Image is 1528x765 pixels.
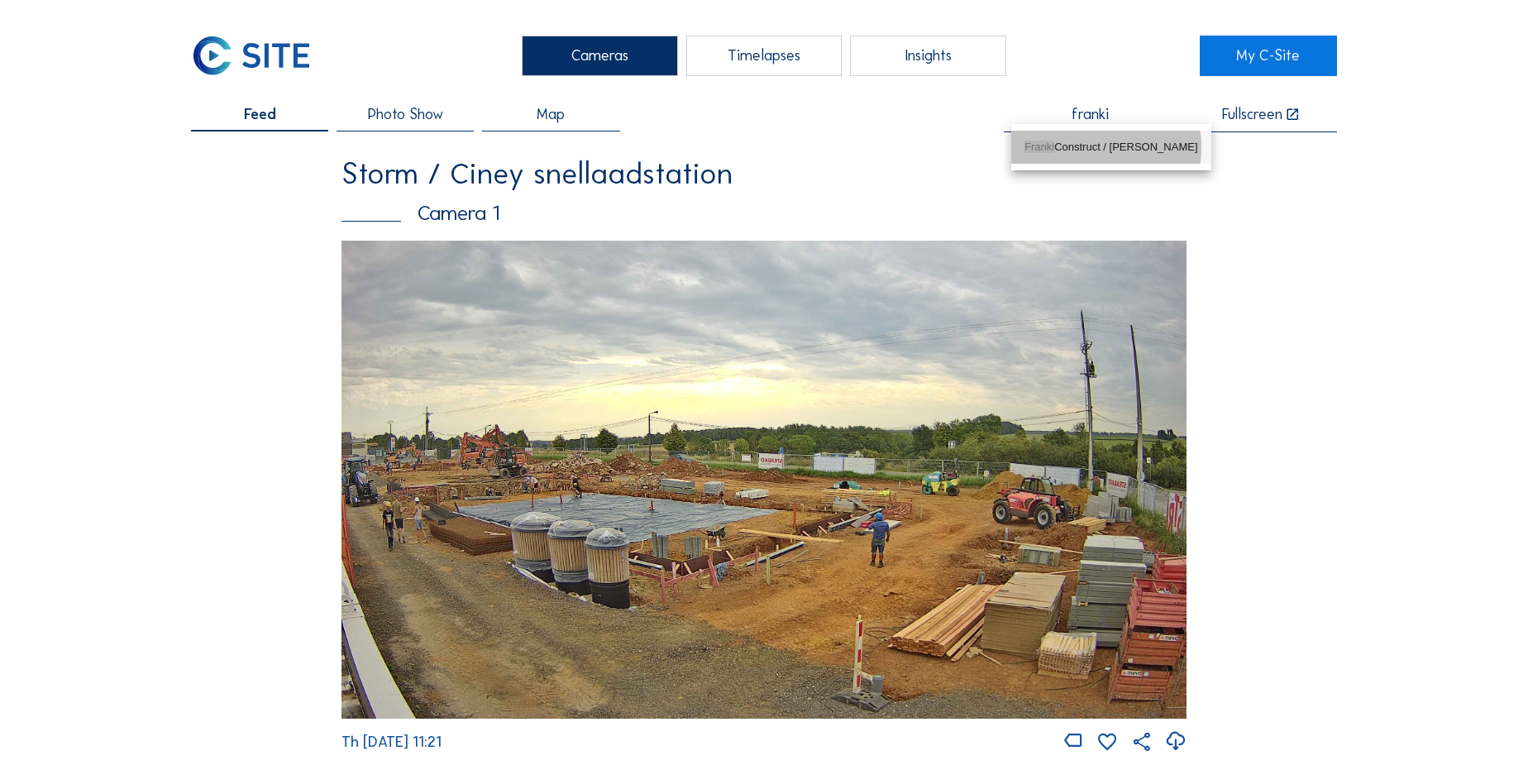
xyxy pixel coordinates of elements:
[191,36,311,76] img: C-SITE Logo
[537,107,565,122] span: Map
[686,36,842,76] div: Timelapses
[341,203,1187,223] div: Camera 1
[341,241,1187,719] img: Image
[1024,141,1054,153] span: Franki
[1200,36,1337,76] a: My C-Site
[191,36,328,76] a: C-SITE Logo
[1222,107,1282,122] div: Fullscreen
[1024,141,1198,154] div: Construct / [PERSON_NAME]
[244,107,276,122] span: Feed
[522,36,677,76] div: Cameras
[368,107,443,122] span: Photo Show
[850,36,1005,76] div: Insights
[341,159,1187,189] div: Storm / Ciney snellaadstation
[341,733,442,751] span: Th [DATE] 11:21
